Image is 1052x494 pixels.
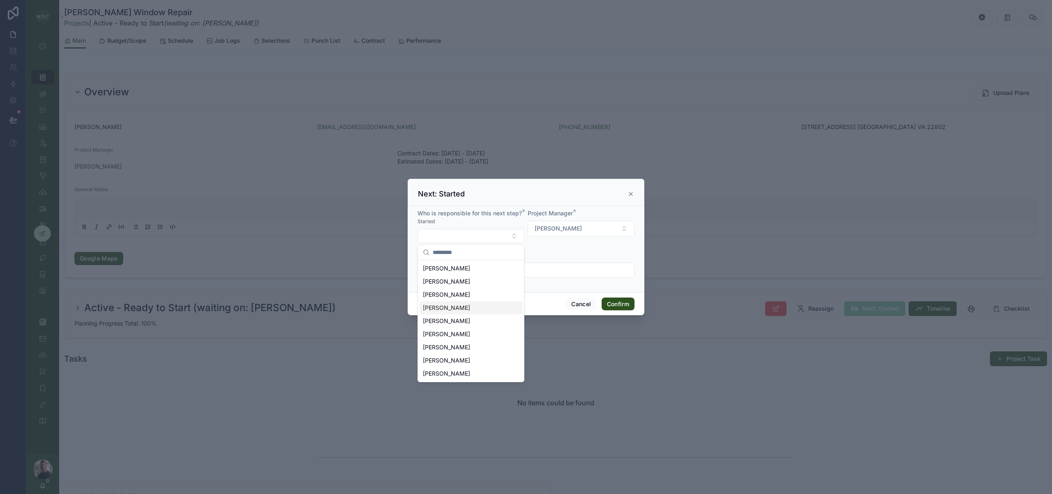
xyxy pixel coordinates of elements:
[423,343,470,351] span: [PERSON_NAME]
[418,218,435,225] span: Started
[528,221,634,236] button: Select Button
[418,260,524,382] div: Suggestions
[535,224,582,233] span: [PERSON_NAME]
[423,317,470,325] span: [PERSON_NAME]
[423,369,470,378] span: [PERSON_NAME]
[423,330,470,338] span: [PERSON_NAME]
[418,210,522,217] span: Who is responsible for this next step?
[566,298,596,311] button: Cancel
[423,277,470,286] span: [PERSON_NAME]
[423,356,470,365] span: [PERSON_NAME]
[423,291,470,299] span: [PERSON_NAME]
[423,304,470,312] span: [PERSON_NAME]
[418,189,465,199] h3: Next: Started
[528,210,573,217] span: Project Manager
[418,229,524,243] button: Select Button
[602,298,634,311] button: Confirm
[423,264,470,272] span: [PERSON_NAME]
